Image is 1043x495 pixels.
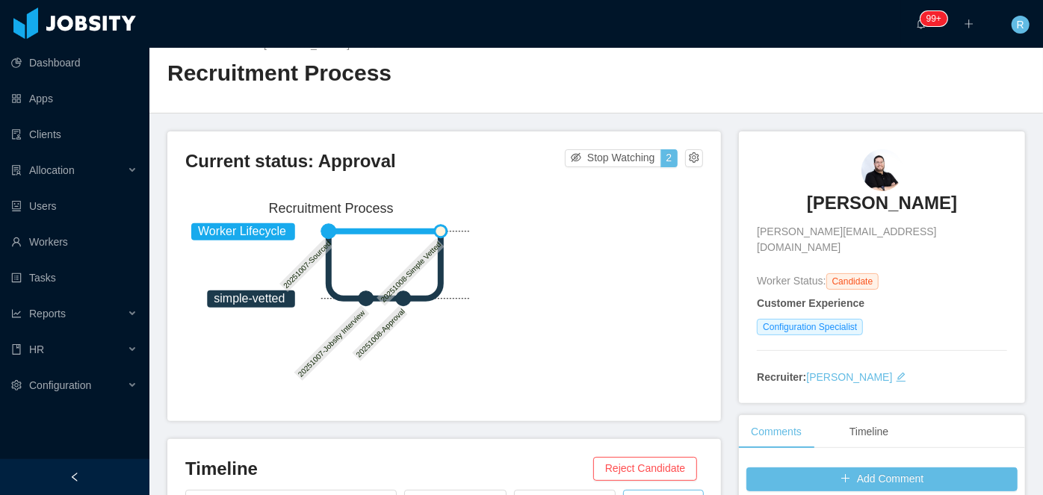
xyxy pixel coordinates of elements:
[185,149,565,173] h3: Current status: Approval
[1017,16,1024,34] span: R
[916,19,926,29] i: icon: bell
[739,415,814,449] div: Comments
[11,380,22,390] i: icon: setting
[806,371,892,383] a: [PERSON_NAME]
[11,48,137,78] a: icon: pie-chartDashboard
[746,467,1018,491] button: icon: plusAdd Comment
[861,149,903,191] img: 1d4eb2db-94f9-48c5-a6a3-76c73dcc7dc3_68e69c15af141-90w.png
[826,273,879,290] span: Candidate
[757,371,806,383] strong: Recruiter:
[757,224,1007,255] span: [PERSON_NAME][EMAIL_ADDRESS][DOMAIN_NAME]
[685,149,703,167] button: icon: setting
[29,308,66,320] span: Reports
[214,292,285,305] tspan: simple-vetted
[838,415,900,449] div: Timeline
[29,164,75,176] span: Allocation
[29,343,44,355] span: HR
[757,319,863,335] span: Configuration Specialist
[354,307,406,358] text: 20251008-Approval
[11,227,137,257] a: icon: userWorkers
[185,457,593,481] h3: Timeline
[11,165,22,175] i: icon: solution
[593,457,697,481] button: Reject Candidate
[757,275,826,287] span: Worker Status:
[964,19,974,29] i: icon: plus
[11,84,137,113] a: icon: appstoreApps
[660,149,678,167] button: 2
[167,58,596,89] h2: Recruitment Process
[11,263,137,293] a: icon: profileTasks
[896,372,906,382] i: icon: edit
[11,308,22,319] i: icon: line-chart
[198,225,286,237] tspan: Worker Lifecycle
[807,191,957,215] h3: [PERSON_NAME]
[920,11,947,26] sup: 264
[268,201,393,216] text: Recruitment Process
[282,239,332,290] text: 20251007-Sourced
[565,149,661,167] button: icon: eye-invisibleStop Watching
[11,344,22,355] i: icon: book
[807,191,957,224] a: [PERSON_NAME]
[11,191,137,221] a: icon: robotUsers
[11,119,137,149] a: icon: auditClients
[379,240,442,304] text: 20251008-Simple Vetted
[757,297,864,309] strong: Customer Experience
[29,379,91,391] span: Configuration
[297,308,367,379] text: 20251007-Jobsity Interview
